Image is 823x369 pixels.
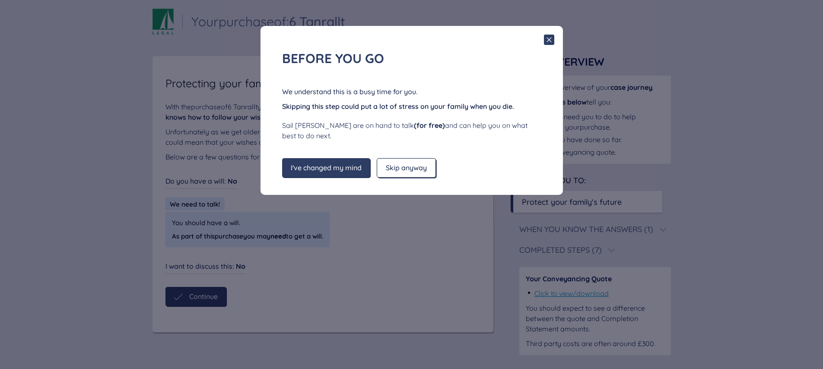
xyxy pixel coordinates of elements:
[282,87,417,96] span: We understand this is a busy time for you.
[282,102,514,111] span: Skipping this step could put a lot of stress on your family when you die.
[414,121,445,130] span: (for free)
[282,120,541,141] div: Sail [PERSON_NAME] are on hand to talk and can help you on what best to do next.
[282,50,384,67] span: Before you go
[386,164,427,172] span: Skip anyway
[291,164,362,172] span: I've changed my mind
